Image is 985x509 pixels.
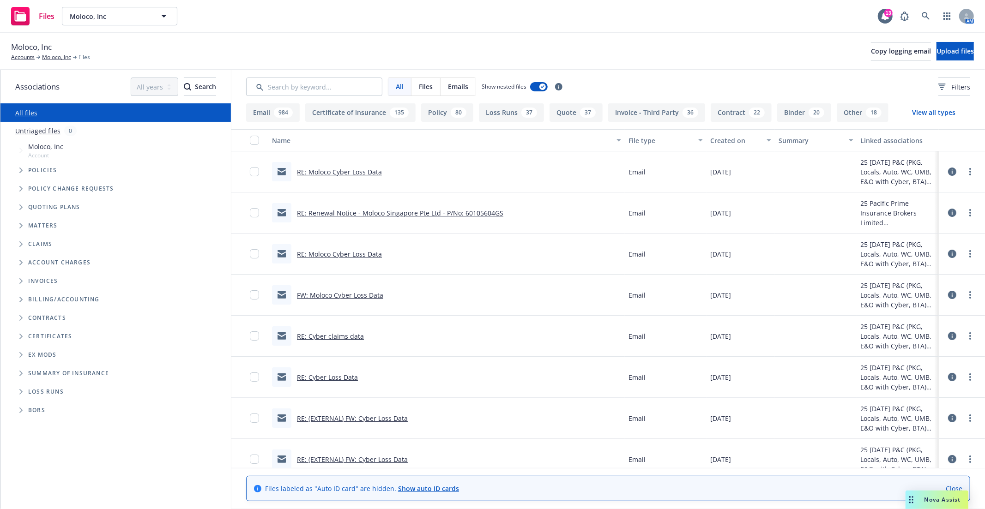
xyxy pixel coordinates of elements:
button: Loss Runs [479,103,544,122]
a: RE: Cyber Loss Data [297,373,358,382]
a: Report a Bug [895,7,914,25]
a: Search [917,7,935,25]
input: Toggle Row Selected [250,372,259,382]
a: RE: (EXTERNAL) FW: Cyber Loss Data [297,414,408,423]
span: Email [628,290,646,300]
div: 22 [749,108,765,118]
a: RE: Moloco Cyber Loss Data [297,168,382,176]
button: Nova Assist [906,491,968,509]
button: Name [268,129,625,151]
span: Email [628,331,646,341]
a: Close [946,484,962,493]
span: Matters [28,223,57,228]
a: All files [15,108,37,117]
div: 25 [DATE] P&C (PKG, Locals, Auto, WC, UMB, E&O with Cyber, BTA) Renewal [861,322,935,351]
span: Email [628,455,646,464]
span: Moloco, Inc [28,142,63,151]
span: Account [28,151,63,159]
button: Binder [777,103,831,122]
span: Upload files [937,47,974,55]
input: Toggle Row Selected [250,208,259,217]
span: All [396,82,404,91]
input: Toggle Row Selected [250,167,259,176]
button: SearchSearch [184,78,216,96]
div: 25 [DATE] P&C (PKG, Locals, Auto, WC, UMB, E&O with Cyber, BTA) Renewal [861,281,935,310]
div: 0 [64,126,77,136]
span: Certificates [28,334,72,339]
a: Show auto ID cards [398,484,459,493]
a: more [965,289,976,300]
span: Email [628,249,646,259]
div: 25 [DATE] P&C (PKG, Locals, Auto, WC, UMB, E&O with Cyber, BTA) Renewal [861,240,935,269]
span: Invoices [28,278,58,284]
a: more [965,454,976,465]
a: Files [7,3,58,29]
input: Select all [250,136,259,145]
a: more [965,330,976,341]
span: Ex Mods [28,352,56,358]
a: RE: Renewal Notice - Moloco Singapore Pte Ltd - P/No: 60105604GS [297,209,503,217]
a: Switch app [938,7,956,25]
span: Email [628,413,646,423]
div: Created on [710,136,761,145]
button: Policy [421,103,473,122]
button: Certificate of insurance [305,103,416,122]
span: [DATE] [710,413,731,423]
span: Files [419,82,433,91]
a: more [965,371,976,383]
button: Moloco, Inc [62,7,177,25]
span: [DATE] [710,331,731,341]
span: Policies [28,168,57,173]
input: Toggle Row Selected [250,290,259,299]
a: more [965,248,976,259]
a: Untriaged files [15,126,60,136]
span: Copy logging email [871,47,931,55]
div: 984 [274,108,293,118]
a: Moloco, Inc [42,53,71,61]
button: Other [837,103,888,122]
span: Show nested files [482,83,526,90]
div: Folder Tree Example [0,290,231,419]
div: 25 [DATE] P&C (PKG, Locals, Auto, WC, UMB, E&O with Cyber, BTA) Renewal [861,404,935,433]
span: Nova Assist [925,496,961,503]
div: Search [184,78,216,96]
button: Quote [550,103,603,122]
a: more [965,207,976,218]
div: 37 [580,108,596,118]
button: Copy logging email [871,42,931,60]
input: Toggle Row Selected [250,413,259,423]
input: Search by keyword... [246,78,382,96]
div: Linked associations [861,136,935,145]
input: Toggle Row Selected [250,249,259,258]
span: [DATE] [710,455,731,464]
div: 36 [683,108,698,118]
span: Quoting plans [28,204,80,210]
span: Billing/Accounting [28,297,100,302]
span: Filters [938,82,970,92]
span: Associations [15,81,60,93]
svg: Search [184,83,191,90]
div: 20 [809,108,824,118]
span: Policy change requests [28,186,114,192]
a: more [965,166,976,177]
div: 25 [DATE] P&C (PKG, Locals, Auto, WC, UMB, E&O with Cyber, BTA) Renewal [861,363,935,392]
span: Loss Runs [28,389,64,395]
span: [DATE] [710,372,731,382]
div: 37 [521,108,537,118]
div: 25 Pacific Prime Insurance Brokers Limited ([GEOGRAPHIC_DATA]) [861,198,935,228]
div: 13 [884,9,893,17]
a: more [965,413,976,424]
a: Accounts [11,53,35,61]
div: Drag to move [906,491,917,509]
input: Toggle Row Selected [250,455,259,464]
span: Contracts [28,315,66,321]
a: FW: Moloco Cyber Loss Data [297,291,383,299]
button: Upload files [937,42,974,60]
span: [DATE] [710,167,731,177]
a: RE: (EXTERNAL) FW: Cyber Loss Data [297,455,408,464]
div: 25 [DATE] P&C (PKG, Locals, Auto, WC, UMB, E&O with Cyber, BTA) Renewal [861,157,935,186]
button: Linked associations [857,129,939,151]
span: Account charges [28,260,91,265]
span: Claims [28,241,52,247]
div: 18 [866,108,882,118]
